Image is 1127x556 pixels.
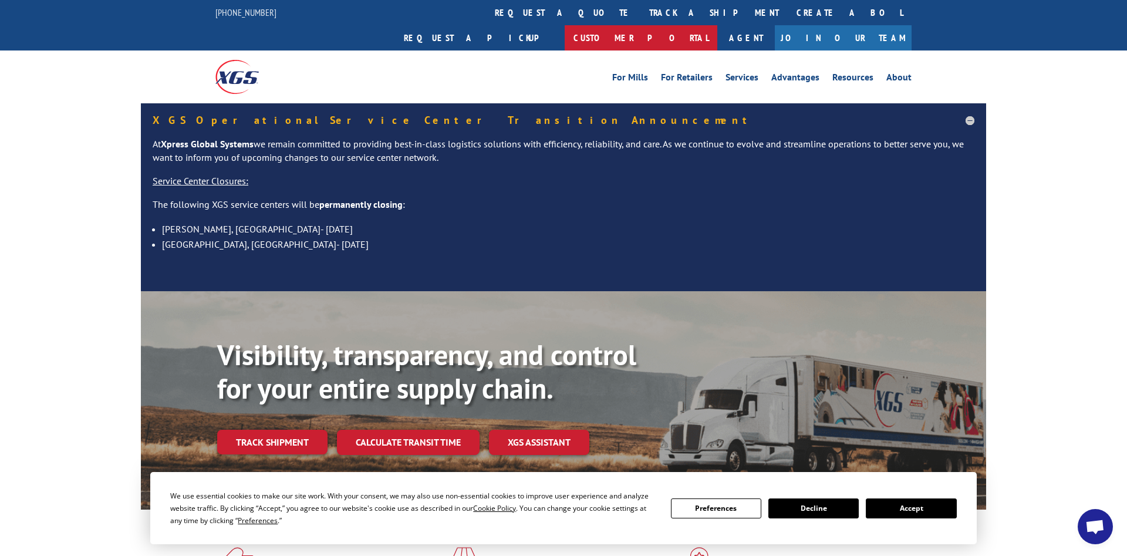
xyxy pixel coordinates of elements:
a: Track shipment [217,430,328,454]
div: Cookie Consent Prompt [150,472,977,544]
a: For Mills [612,73,648,86]
a: Open chat [1078,509,1113,544]
button: Accept [866,498,956,518]
strong: permanently closing [319,198,403,210]
div: We use essential cookies to make our site work. With your consent, we may also use non-essential ... [170,490,656,527]
a: About [886,73,912,86]
li: [PERSON_NAME], [GEOGRAPHIC_DATA]- [DATE] [162,221,974,237]
a: Advantages [771,73,819,86]
a: [PHONE_NUMBER] [215,6,276,18]
a: Agent [717,25,775,50]
button: Decline [768,498,859,518]
span: Cookie Policy [473,503,516,513]
p: At we remain committed to providing best-in-class logistics solutions with efficiency, reliabilit... [153,137,974,175]
a: Request a pickup [395,25,565,50]
span: Preferences [238,515,278,525]
a: Join Our Team [775,25,912,50]
b: Visibility, transparency, and control for your entire supply chain. [217,336,636,407]
a: Customer Portal [565,25,717,50]
a: Services [726,73,758,86]
strong: Xpress Global Systems [161,138,254,150]
u: Service Center Closures: [153,175,248,187]
p: The following XGS service centers will be : [153,198,974,221]
li: [GEOGRAPHIC_DATA], [GEOGRAPHIC_DATA]- [DATE] [162,237,974,252]
a: For Retailers [661,73,713,86]
a: Resources [832,73,873,86]
h5: XGS Operational Service Center Transition Announcement [153,115,974,126]
button: Preferences [671,498,761,518]
a: Calculate transit time [337,430,480,455]
a: XGS ASSISTANT [489,430,589,455]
